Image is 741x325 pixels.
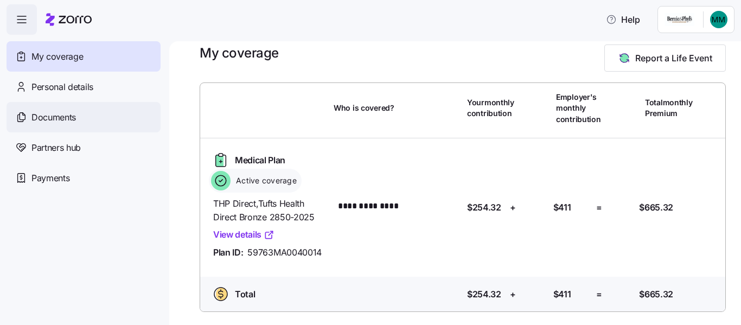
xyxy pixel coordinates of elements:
h1: My coverage [200,44,279,61]
span: Employer's monthly contribution [556,92,601,125]
span: Medical Plan [235,154,285,167]
span: + [510,201,516,214]
a: My coverage [7,41,161,72]
span: Partners hub [31,141,81,155]
span: = [596,288,602,301]
span: Personal details [31,80,93,94]
span: Documents [31,111,76,124]
button: Report a Life Event [604,44,726,72]
a: View details [213,228,274,241]
span: $411 [553,288,571,301]
span: $254.32 [467,201,501,214]
a: Personal details [7,72,161,102]
span: 59763MA0040014 [247,246,322,259]
img: Employer logo [665,13,694,26]
span: = [596,201,602,214]
span: My coverage [31,50,83,63]
span: + [510,288,516,301]
a: Partners hub [7,132,161,163]
a: Documents [7,102,161,132]
span: Who is covered? [334,103,394,113]
span: Your monthly contribution [467,97,514,119]
span: Report a Life Event [635,52,712,65]
a: Payments [7,163,161,193]
span: $254.32 [467,288,501,301]
span: Plan ID: [213,246,243,259]
span: $665.32 [639,288,673,301]
span: $411 [553,201,571,214]
span: Total monthly Premium [645,97,693,119]
span: THP Direct , Tufts Health Direct Bronze 2850-2025 [213,197,325,224]
span: Active coverage [233,175,297,186]
img: c755b24413b9dd2d72a6415007913c01 [710,11,727,28]
span: Help [606,13,640,26]
span: Total [235,288,255,301]
span: Payments [31,171,69,185]
button: Help [597,9,649,30]
span: $665.32 [639,201,673,214]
